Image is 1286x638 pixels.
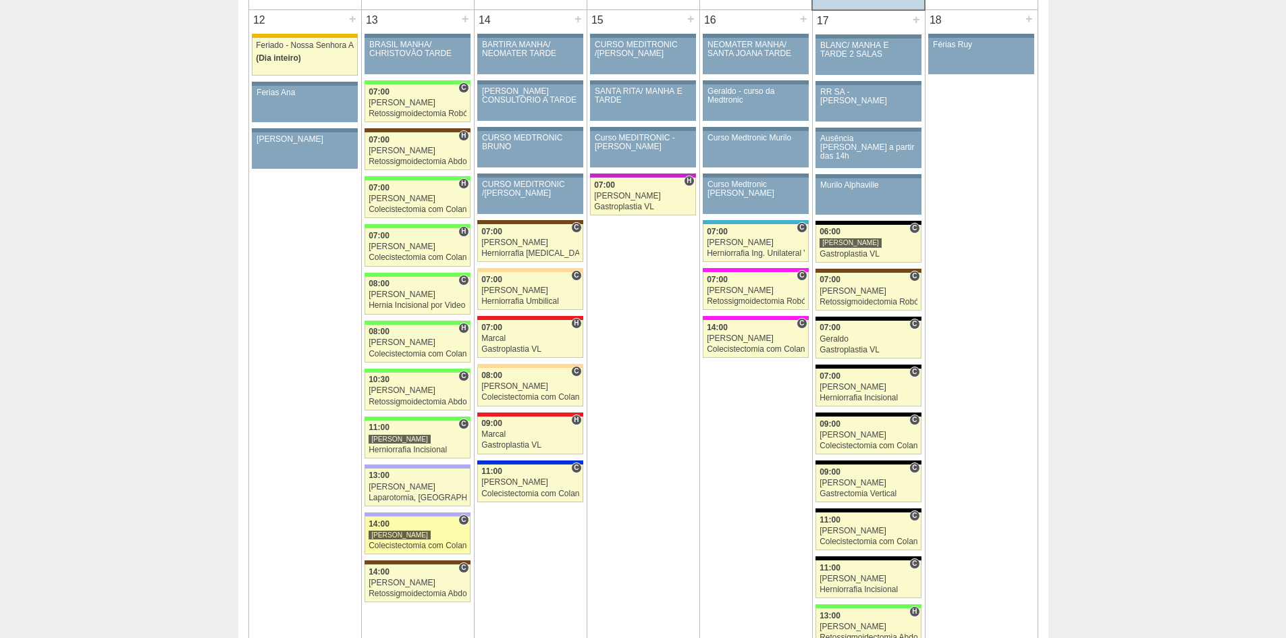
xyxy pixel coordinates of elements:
[820,537,917,546] div: Colecistectomia com Colangiografia VL
[820,275,840,284] span: 07:00
[369,386,466,395] div: [PERSON_NAME]
[481,371,502,380] span: 08:00
[477,127,583,131] div: Key: Aviso
[458,562,468,573] span: Consultório
[590,84,695,121] a: SANTA RITA/ MANHÃ E TARDE
[369,279,390,288] span: 08:00
[369,579,466,587] div: [PERSON_NAME]
[365,321,470,325] div: Key: Brasil
[909,223,919,234] span: Consultório
[815,132,921,168] a: Ausência [PERSON_NAME] a partir das 14h
[797,318,807,329] span: Consultório
[595,41,691,58] div: CURSO MEDITRONIC /[PERSON_NAME]
[909,558,919,569] span: Consultório
[481,467,502,476] span: 11:00
[477,413,583,417] div: Key: Assunção
[815,369,921,406] a: C 07:00 [PERSON_NAME] Herniorrafia Incisional
[590,80,695,84] div: Key: Aviso
[481,478,579,487] div: [PERSON_NAME]
[481,345,579,354] div: Gastroplastia VL
[458,323,468,334] span: Hospital
[369,253,466,262] div: Colecistectomia com Colangiografia VL
[482,41,579,58] div: BARTIRA MANHÃ/ NEOMATER TARDE
[707,275,728,284] span: 07:00
[481,323,502,332] span: 07:00
[369,41,466,58] div: BRASIL MANHÃ/ CHRISTOVÃO TARDE
[369,541,466,550] div: Colecistectomia com Colangiografia VL
[798,10,809,28] div: +
[477,268,583,272] div: Key: Bartira
[572,10,584,28] div: +
[369,338,466,347] div: [PERSON_NAME]
[571,222,581,233] span: Consultório
[477,464,583,502] a: C 11:00 [PERSON_NAME] Colecistectomia com Colangiografia VL
[252,132,357,169] a: [PERSON_NAME]
[477,368,583,406] a: C 08:00 [PERSON_NAME] Colecistectomia com Colangiografia VL
[481,275,502,284] span: 07:00
[477,220,583,224] div: Key: Santa Joana
[815,81,921,85] div: Key: Aviso
[815,273,921,311] a: C 07:00 [PERSON_NAME] Retossigmoidectomia Robótica
[365,469,470,506] a: 13:00 [PERSON_NAME] Laparotomia, [GEOGRAPHIC_DATA], Drenagem, Bridas VL
[815,317,921,321] div: Key: Blanc
[482,87,579,105] div: [PERSON_NAME] CONSULTÓRIO A TARDE
[362,10,383,30] div: 13
[481,334,579,343] div: Marcal
[482,180,579,198] div: CURSO MEDITRONIC /[PERSON_NAME]
[815,417,921,454] a: C 09:00 [PERSON_NAME] Colecistectomia com Colangiografia VL
[928,34,1034,38] div: Key: Aviso
[815,560,921,598] a: C 11:00 [PERSON_NAME] Herniorrafia Incisional
[587,10,608,30] div: 15
[909,415,919,425] span: Consultório
[365,277,470,315] a: C 08:00 [PERSON_NAME] Hernia Incisional por Video
[481,238,579,247] div: [PERSON_NAME]
[365,464,470,469] div: Key: Christóvão da Gama
[477,316,583,320] div: Key: Assunção
[815,464,921,502] a: C 09:00 [PERSON_NAME] Gastrectomia Vertical
[369,109,466,118] div: Retossigmoidectomia Robótica
[256,53,301,63] span: (Dia inteiro)
[590,174,695,178] div: Key: Maria Braido
[815,269,921,273] div: Key: Santa Joana
[820,250,917,259] div: Gastroplastia VL
[703,38,808,74] a: NEOMATER MANHÃ/ SANTA JOANA TARDE
[369,589,466,598] div: Retossigmoidectomia Abdominal VL
[933,41,1029,49] div: Férias Ruy
[909,367,919,377] span: Consultório
[590,178,695,215] a: H 07:00 [PERSON_NAME] Gastroplastia VL
[252,34,357,38] div: Key: Feriado
[369,398,466,406] div: Retossigmoidectomia Abdominal
[458,371,468,381] span: Consultório
[369,446,466,454] div: Herniorrafia Incisional
[820,335,917,344] div: Geraldo
[365,273,470,277] div: Key: Brasil
[909,462,919,473] span: Consultório
[707,345,805,354] div: Colecistectomia com Colangiografia VL
[252,38,357,76] a: Feriado - Nossa Senhora Aparecida (Dia inteiro)
[571,415,581,425] span: Hospital
[365,224,470,228] div: Key: Brasil
[365,84,470,122] a: C 07:00 [PERSON_NAME] Retossigmoidectomia Robótica
[815,178,921,215] a: Murilo Alphaville
[477,84,583,121] a: [PERSON_NAME] CONSULTÓRIO A TARDE
[820,227,840,236] span: 06:00
[369,519,390,529] span: 14:00
[365,180,470,218] a: H 07:00 [PERSON_NAME] Colecistectomia com Colangiografia VL
[820,479,917,487] div: [PERSON_NAME]
[820,515,840,525] span: 11:00
[571,366,581,377] span: Consultório
[595,87,691,105] div: SANTA RITA/ MANHÃ E TARDE
[481,441,579,450] div: Gastroplastia VL
[481,227,502,236] span: 07:00
[820,287,917,296] div: [PERSON_NAME]
[481,249,579,258] div: Herniorrafia [MEDICAL_DATA] Robótica
[460,10,471,28] div: +
[707,334,805,343] div: [PERSON_NAME]
[477,272,583,310] a: C 07:00 [PERSON_NAME] Herniorrafia Umbilical
[815,221,921,225] div: Key: Blanc
[815,508,921,512] div: Key: Blanc
[369,375,390,384] span: 10:30
[477,131,583,167] a: CURSO MEDTRONIC BRUNO
[703,272,808,310] a: C 07:00 [PERSON_NAME] Retossigmoidectomia Robótica
[481,430,579,439] div: Marcal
